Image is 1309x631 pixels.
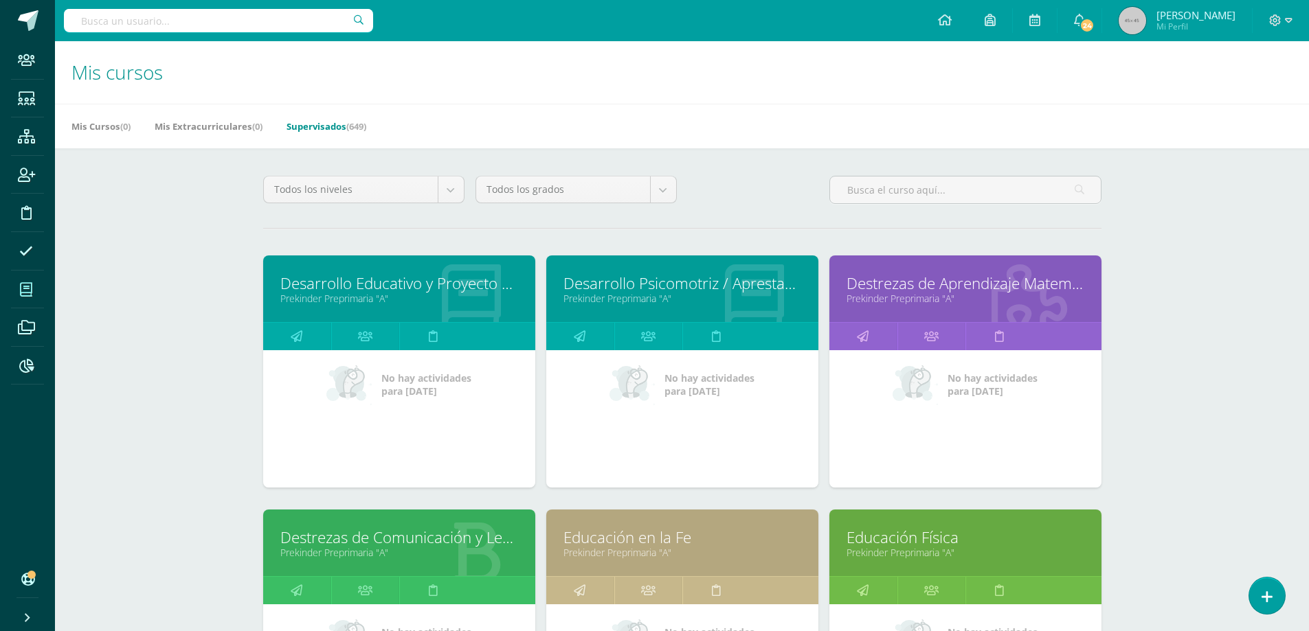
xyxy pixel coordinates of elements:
[120,120,131,133] span: (0)
[326,364,372,405] img: no_activities_small.png
[1119,7,1146,34] img: 45x45
[830,176,1101,203] input: Busca el curso aquí...
[563,546,801,559] a: Prekinder Preprimaria "A"
[476,176,676,203] a: Todos los grados
[563,527,801,548] a: Educación en la Fe
[948,371,1038,398] span: No hay actividades para [DATE]
[280,546,518,559] a: Prekinder Preprimaria "A"
[609,364,655,405] img: no_activities_small.png
[274,176,427,203] span: Todos los niveles
[280,292,518,305] a: Prekinder Preprimaria "A"
[155,115,262,137] a: Mis Extracurriculares(0)
[1079,18,1095,33] span: 24
[486,176,640,203] span: Todos los grados
[280,273,518,294] a: Desarrollo Educativo y Proyecto de Vida
[847,273,1084,294] a: Destrezas de Aprendizaje Matemática
[664,371,754,398] span: No hay actividades para [DATE]
[71,59,163,85] span: Mis cursos
[287,115,366,137] a: Supervisados(649)
[264,176,464,203] a: Todos los niveles
[847,292,1084,305] a: Prekinder Preprimaria "A"
[563,292,801,305] a: Prekinder Preprimaria "A"
[893,364,938,405] img: no_activities_small.png
[1156,21,1235,32] span: Mi Perfil
[71,115,131,137] a: Mis Cursos(0)
[280,527,518,548] a: Destrezas de Comunicación y Lenguaje
[64,9,373,32] input: Busca un usuario...
[381,371,471,398] span: No hay actividades para [DATE]
[346,120,366,133] span: (649)
[1156,8,1235,22] span: [PERSON_NAME]
[847,546,1084,559] a: Prekinder Preprimaria "A"
[563,273,801,294] a: Desarrollo Psicomotriz / Aprestamiento
[847,527,1084,548] a: Educación Física
[252,120,262,133] span: (0)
